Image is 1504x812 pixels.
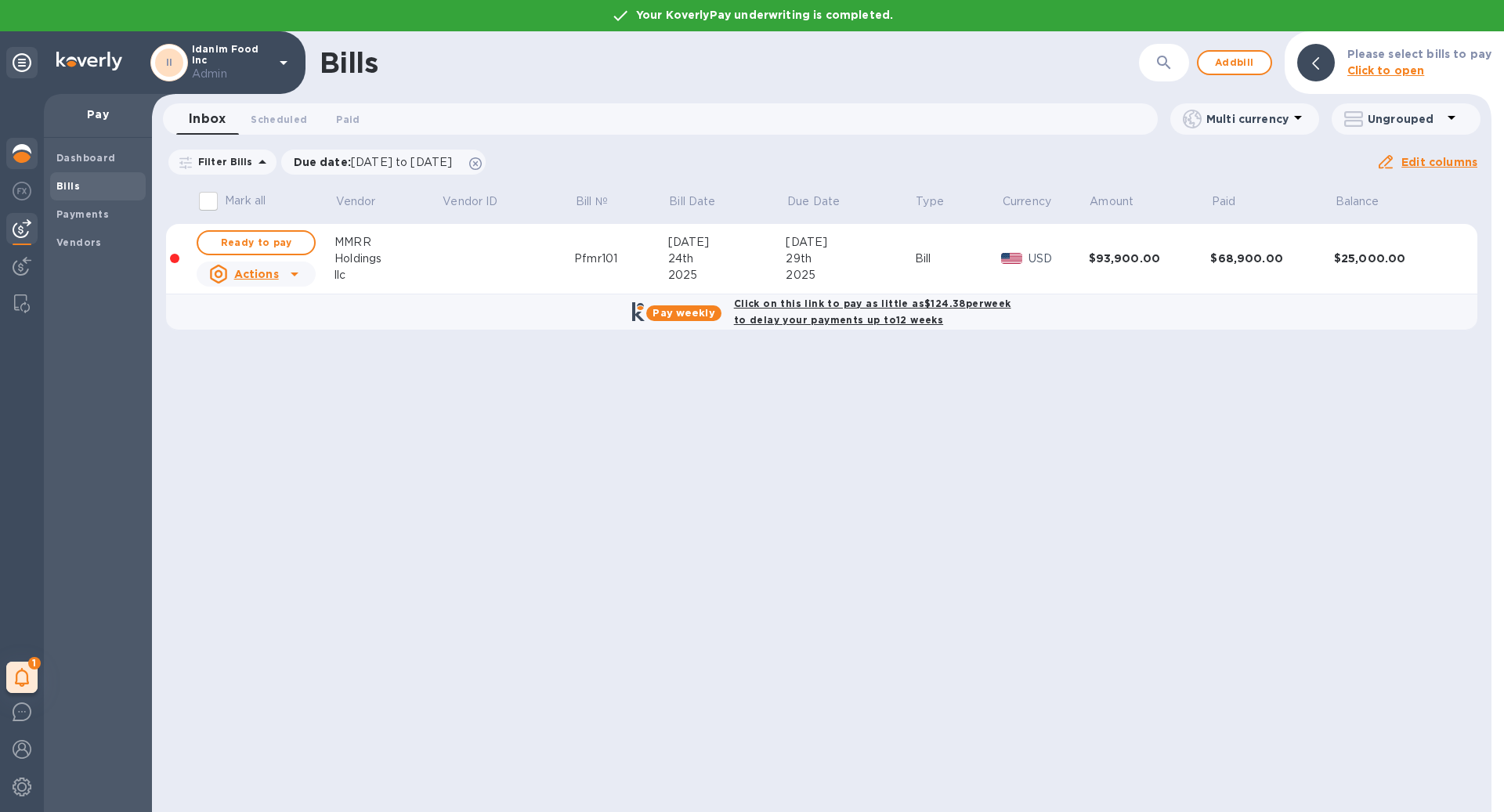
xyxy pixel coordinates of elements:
p: Type [916,193,944,210]
b: Payments [56,208,109,220]
p: Currency [1003,193,1051,210]
span: Scheduled [251,111,307,128]
b: Please select bills to pay [1347,48,1491,60]
p: Ungrouped [1368,111,1442,127]
div: $25,000.00 [1334,251,1456,266]
span: Paid [1212,193,1256,210]
p: Idanim Food Inc [192,44,270,82]
div: Pfmr101 [574,251,667,267]
img: Logo [56,52,122,70]
b: Bills [56,180,80,192]
span: 1 [28,657,41,669]
div: 2025 [668,267,786,283]
span: Add bill [1211,53,1258,72]
u: Edit columns [1401,156,1477,168]
span: Vendor ID [443,193,518,210]
img: USD [1001,253,1022,264]
b: II [166,56,173,68]
button: Addbill [1197,50,1272,75]
p: Balance [1336,193,1379,210]
span: Ready to pay [211,233,302,252]
span: Balance [1336,193,1400,210]
span: [DATE] to [DATE] [351,156,452,168]
div: llc [334,267,442,283]
div: $68,900.00 [1210,251,1334,266]
p: Paid [1212,193,1236,210]
b: Click to open [1347,64,1425,77]
div: 2025 [786,267,914,283]
div: 24th [668,251,786,267]
p: Bill № [576,193,608,210]
p: Mark all [225,193,266,209]
p: Vendor [336,193,376,210]
p: Filter Bills [192,155,253,168]
b: Vendors [56,236,102,248]
div: Holdings [334,251,442,267]
p: Due Date [787,193,840,210]
div: MMRR [334,234,442,251]
span: Bill № [576,193,628,210]
span: Type [916,193,964,210]
div: [DATE] [786,234,914,251]
span: Due Date [787,193,860,210]
p: USD [1029,251,1089,267]
p: Due date : [294,154,461,170]
button: Ready to pay [197,230,316,255]
span: Paid [336,111,360,128]
div: $93,900.00 [1089,251,1211,266]
div: 29th [786,251,914,267]
div: Bill [915,251,1002,267]
p: Admin [192,66,270,82]
b: Click on this link to pay as little as $124.38 per week to delay your payments up to 12 weeks [734,298,1011,326]
span: Amount [1090,193,1154,210]
p: Multi currency [1206,111,1289,127]
p: Vendor ID [443,193,497,210]
img: Foreign exchange [13,182,31,200]
p: Bill Date [669,193,715,210]
div: Unpin categories [6,47,38,78]
p: Pay [56,106,139,122]
span: Vendor [336,193,396,210]
div: Due date:[DATE] to [DATE] [281,150,486,175]
span: Inbox [189,108,226,130]
h1: Bills [320,46,378,79]
div: [DATE] [668,234,786,251]
b: Pay weekly [653,307,714,319]
p: Your KoverlyPay underwriting is completed. [603,6,901,25]
b: Dashboard [56,152,116,164]
span: Bill Date [669,193,736,210]
u: Actions [234,268,279,280]
p: Amount [1090,193,1133,210]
